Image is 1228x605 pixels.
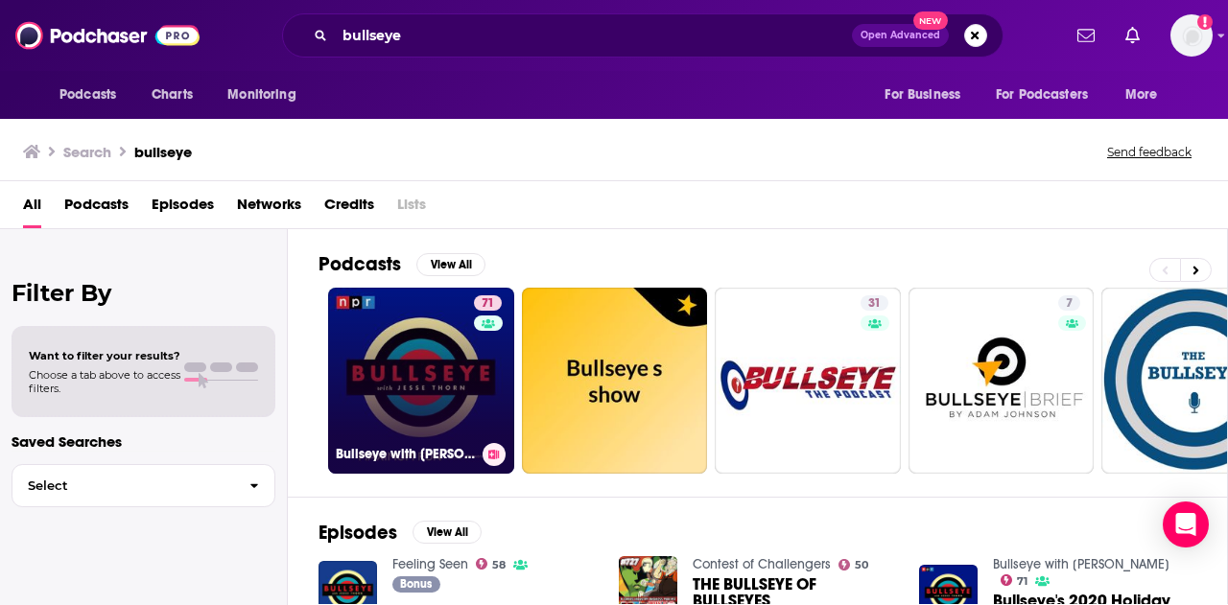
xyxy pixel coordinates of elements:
span: Lists [397,189,426,228]
span: Monitoring [227,81,295,108]
span: More [1125,81,1158,108]
img: User Profile [1170,14,1213,57]
button: open menu [214,77,320,113]
a: All [23,189,41,228]
a: Show notifications dropdown [1118,19,1147,52]
a: Credits [324,189,374,228]
button: View All [413,521,482,544]
img: Podchaser - Follow, Share and Rate Podcasts [15,17,200,54]
a: 71 [474,295,502,311]
span: 71 [1017,577,1027,586]
span: Want to filter your results? [29,349,180,362]
button: Open AdvancedNew [852,24,949,47]
a: 58 [476,558,507,570]
a: 7 [1058,295,1080,311]
span: Podcasts [59,81,116,108]
a: Bullseye with Jesse Thorn [993,556,1169,572]
a: Charts [139,77,204,113]
a: 71 [1001,574,1028,586]
button: Show profile menu [1170,14,1213,57]
span: For Business [885,81,960,108]
button: Select [12,464,275,507]
p: Saved Searches [12,432,275,451]
span: New [913,12,948,30]
button: Send feedback [1101,144,1197,160]
span: 50 [855,561,868,570]
a: Contest of Challengers [693,556,831,572]
a: 31 [861,295,888,311]
span: Select [12,479,234,492]
span: 7 [1066,294,1073,314]
button: open menu [871,77,984,113]
button: open menu [46,77,141,113]
h2: Podcasts [319,252,401,276]
button: View All [416,253,485,276]
h2: Episodes [319,521,397,545]
h3: bullseye [134,143,192,161]
div: Search podcasts, credits, & more... [282,13,1004,58]
a: PodcastsView All [319,252,485,276]
a: 31 [715,288,901,474]
a: Show notifications dropdown [1070,19,1102,52]
a: 7 [909,288,1095,474]
h2: Filter By [12,279,275,307]
svg: Add a profile image [1197,14,1213,30]
span: 71 [482,294,494,314]
button: open menu [1112,77,1182,113]
div: Open Intercom Messenger [1163,501,1209,547]
span: Bonus [400,578,432,590]
span: Charts [152,81,193,108]
a: 50 [838,559,869,570]
a: 71Bullseye with [PERSON_NAME] [328,288,514,474]
a: EpisodesView All [319,521,482,545]
a: Episodes [152,189,214,228]
button: open menu [983,77,1116,113]
input: Search podcasts, credits, & more... [335,20,852,51]
a: Feeling Seen [392,556,468,572]
span: 58 [492,561,506,570]
span: Logged in as SarahCBreivogel [1170,14,1213,57]
span: 31 [868,294,881,314]
a: Podcasts [64,189,129,228]
h3: Bullseye with [PERSON_NAME] [336,446,475,462]
span: Open Advanced [861,31,940,40]
h3: Search [63,143,111,161]
span: For Podcasters [996,81,1088,108]
span: Choose a tab above to access filters. [29,368,180,395]
a: Networks [237,189,301,228]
